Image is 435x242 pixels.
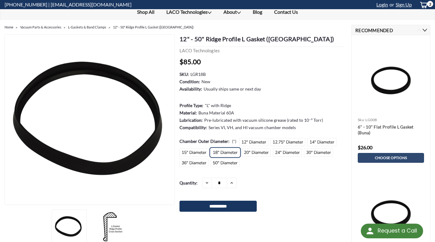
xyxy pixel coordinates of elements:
a: Shop All [131,5,161,19]
img: round button [365,226,375,236]
a: cart-preview-dropdown [415,0,430,9]
a: Blog [247,5,268,19]
a: 12" - 50" Ridge Profile L Gasket ([GEOGRAPHIC_DATA]) [113,25,194,29]
a: About [218,5,247,19]
h2: Recommended [351,25,430,35]
label: Quantity: [179,178,198,188]
dt: Availability: [179,86,202,92]
dd: Buna Material 60A [198,110,234,116]
span: LG00B [365,117,377,122]
a: L-Gaskets & Band Clamps [68,25,106,29]
a: Choose Options [358,153,424,163]
span: $85.00 [179,58,201,66]
span: $26.00 [358,144,372,150]
button: Previous [417,28,422,32]
a: LACO Technologies [161,5,218,19]
dd: "L" with Ridge [205,102,231,109]
span: Choose Options [375,156,407,160]
div: Request a Call [378,224,417,238]
a: Home [5,25,13,29]
span: sku: [358,117,365,122]
dd: Series VI, VH, and HI vacuum chamber models [208,124,296,131]
div: Request a Call [361,224,423,238]
dd: LGR18B [190,71,206,77]
img: Ridge Profile L Gasket (Buna) [53,211,84,242]
dt: Condition: [179,78,200,85]
a: Contact Us [268,5,304,19]
dt: Compatibility: [179,124,207,131]
dd: Pre-lubricated with vacuum silicone grease (rated to 10⁻³ Torr) [204,117,323,123]
dt: Material: [179,110,197,116]
span: 2 [427,1,433,7]
dt: SKU: [179,71,189,77]
button: Next [422,28,427,32]
dt: Lubrication: [179,117,203,123]
h1: 12" - 50" Ridge Profile L Gasket ([GEOGRAPHIC_DATA]) [179,34,344,47]
img: Ridge Profile L Gasket (Buna) [5,35,175,205]
a: sku: LG00B [358,117,377,122]
a: 6" - 10" Flat Profile L Gasket (Buna) [358,124,424,136]
a: Vacuum Parts & Accessories [20,25,61,29]
dt: Profile Type: [179,102,203,109]
img: Ridge Profile L Gasket Cross-Section(Buna) [95,211,125,242]
label: Chamber Outer Diameter: [179,138,236,144]
dd: New [201,78,210,85]
span: or [388,2,394,7]
a: LACO Technologies [179,48,220,53]
dd: Usually ships same or next day [204,86,261,92]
